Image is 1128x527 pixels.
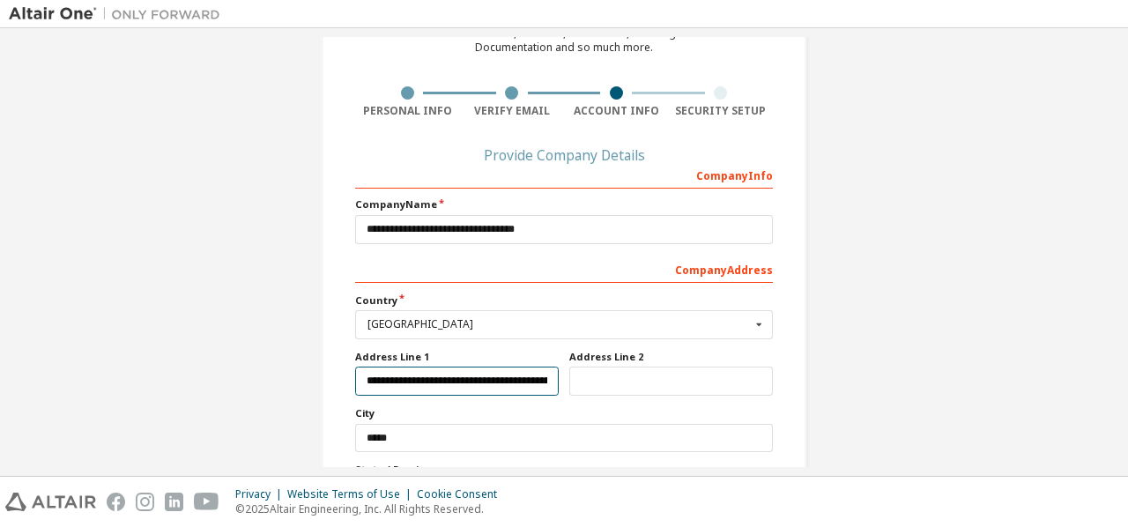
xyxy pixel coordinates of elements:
[355,150,773,160] div: Provide Company Details
[355,160,773,189] div: Company Info
[355,463,773,477] label: State / Province
[417,487,508,501] div: Cookie Consent
[442,26,686,55] div: For Free Trials, Licenses, Downloads, Learning & Documentation and so much more.
[235,487,287,501] div: Privacy
[165,493,183,511] img: linkedin.svg
[5,493,96,511] img: altair_logo.svg
[355,104,460,118] div: Personal Info
[355,406,773,420] label: City
[355,293,773,308] label: Country
[460,104,565,118] div: Verify Email
[669,104,774,118] div: Security Setup
[355,197,773,212] label: Company Name
[136,493,154,511] img: instagram.svg
[355,350,559,364] label: Address Line 1
[235,501,508,516] p: © 2025 Altair Engineering, Inc. All Rights Reserved.
[564,104,669,118] div: Account Info
[287,487,417,501] div: Website Terms of Use
[569,350,773,364] label: Address Line 2
[355,255,773,283] div: Company Address
[367,319,751,330] div: [GEOGRAPHIC_DATA]
[107,493,125,511] img: facebook.svg
[9,5,229,23] img: Altair One
[194,493,219,511] img: youtube.svg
